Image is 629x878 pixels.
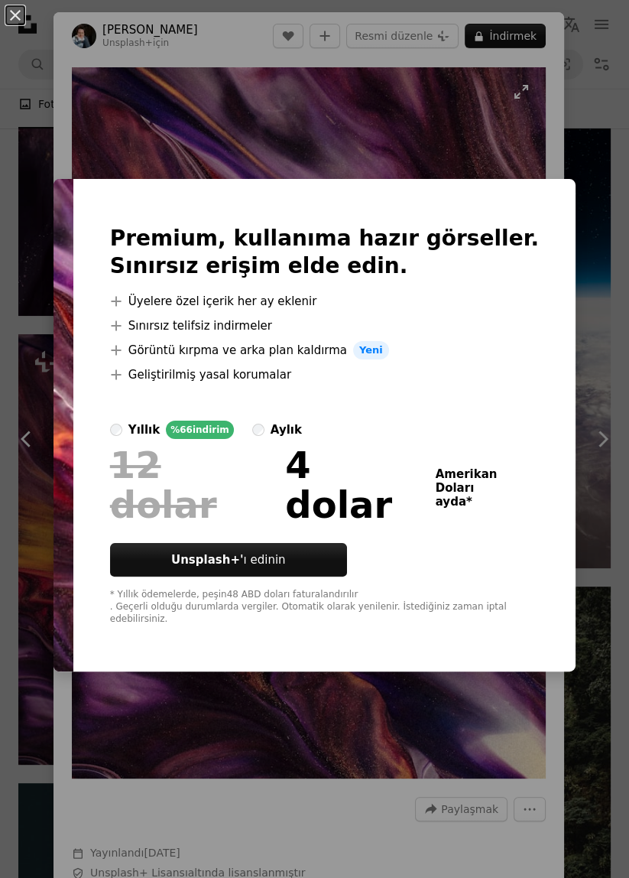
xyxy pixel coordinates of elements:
[128,423,160,437] font: yıllık
[128,294,317,308] font: Üyelere özel içerik her ay eklenir
[128,368,291,382] font: Geliştirilmiş yasal korumalar
[170,424,193,435] font: %66
[53,179,73,672] img: premium_photo-1668447597592-fccff521bf42
[110,444,217,526] font: 12 dolar
[110,601,507,624] font: . Geçerli olduğu durumlarda vergiler. Otomatik olarak yenilenir. İstediğiniz zaman iptal edebilir...
[227,589,358,600] font: 48 ABD doları faturalandırılır
[359,344,383,356] font: Yeni
[436,495,466,509] font: ayda
[110,253,408,278] font: Sınırsız erişim elde edin.
[110,226,539,251] font: Premium, kullanıma hazır görseller.
[271,423,302,437] font: aylık
[110,424,122,436] input: yıllık%66indirim
[285,444,392,526] font: 4 dolar
[171,553,244,567] font: Unsplash+'
[110,543,347,577] button: Unsplash+'ı edinin
[193,424,229,435] font: indirim
[252,424,264,436] input: aylık
[128,319,272,333] font: Sınırsız telifsiz indirmeler
[128,343,347,357] font: Görüntü kırpma ve arka plan kaldırma
[436,467,498,495] font: Amerikan Doları
[110,589,227,600] font: * Yıllık ödemelerde, peşin
[244,553,286,567] font: ı edinin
